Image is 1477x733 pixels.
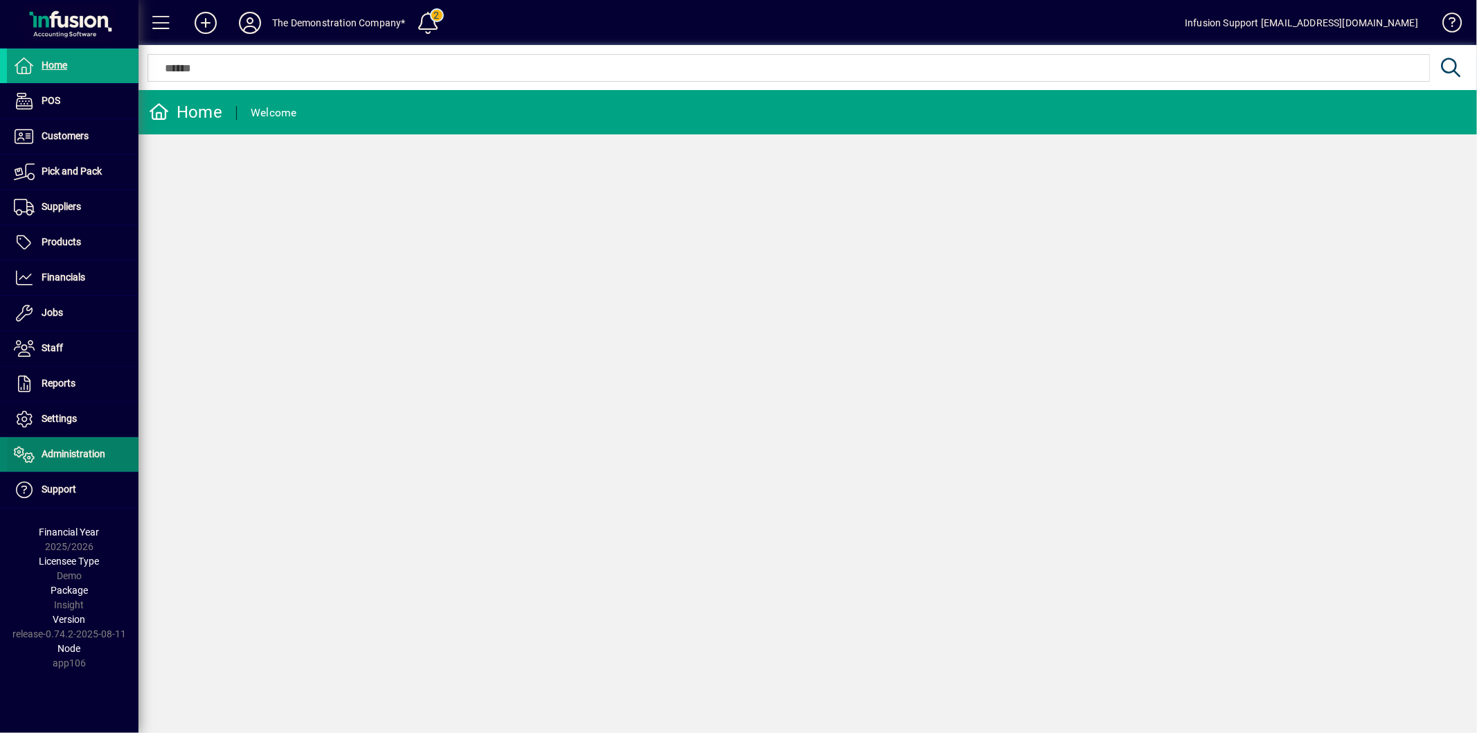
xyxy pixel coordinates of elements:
[251,102,297,124] div: Welcome
[272,12,406,34] div: The Demonstration Company*
[7,366,138,401] a: Reports
[42,166,102,177] span: Pick and Pack
[149,101,222,123] div: Home
[42,484,76,495] span: Support
[1185,12,1418,34] div: Infusion Support [EMAIL_ADDRESS][DOMAIN_NAME]
[7,260,138,295] a: Financials
[7,437,138,472] a: Administration
[228,10,272,35] button: Profile
[42,95,60,106] span: POS
[1432,3,1460,48] a: Knowledge Base
[58,643,81,654] span: Node
[7,473,138,507] a: Support
[7,225,138,260] a: Products
[53,614,86,625] span: Version
[42,272,85,283] span: Financials
[42,130,89,141] span: Customers
[42,448,105,459] span: Administration
[42,60,67,71] span: Home
[7,119,138,154] a: Customers
[39,556,100,567] span: Licensee Type
[42,413,77,424] span: Settings
[7,154,138,189] a: Pick and Pack
[42,378,75,389] span: Reports
[42,342,63,353] span: Staff
[7,84,138,118] a: POS
[39,527,100,538] span: Financial Year
[7,331,138,366] a: Staff
[183,10,228,35] button: Add
[42,307,63,318] span: Jobs
[7,402,138,436] a: Settings
[51,585,88,596] span: Package
[7,296,138,330] a: Jobs
[42,201,81,212] span: Suppliers
[42,236,81,247] span: Products
[7,190,138,224] a: Suppliers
